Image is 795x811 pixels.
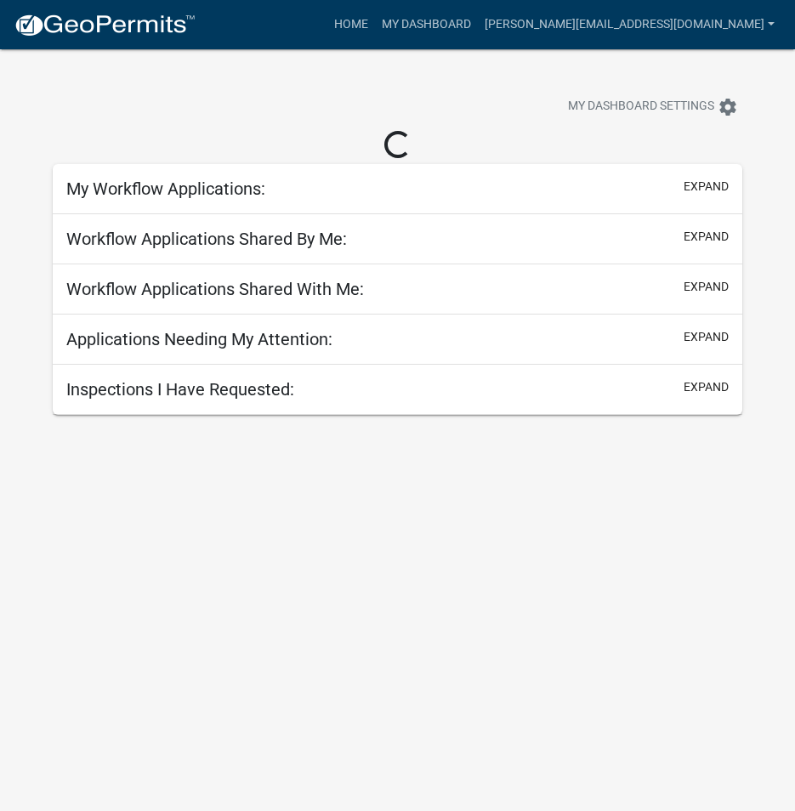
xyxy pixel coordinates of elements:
[66,379,294,400] h5: Inspections I Have Requested:
[66,179,265,199] h5: My Workflow Applications:
[684,278,729,296] button: expand
[718,97,738,117] i: settings
[478,9,781,41] a: [PERSON_NAME][EMAIL_ADDRESS][DOMAIN_NAME]
[327,9,375,41] a: Home
[684,378,729,396] button: expand
[66,329,332,349] h5: Applications Needing My Attention:
[66,279,364,299] h5: Workflow Applications Shared With Me:
[375,9,478,41] a: My Dashboard
[684,328,729,346] button: expand
[684,228,729,246] button: expand
[568,97,714,117] span: My Dashboard Settings
[684,178,729,196] button: expand
[66,229,347,249] h5: Workflow Applications Shared By Me:
[554,90,752,123] button: My Dashboard Settingssettings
